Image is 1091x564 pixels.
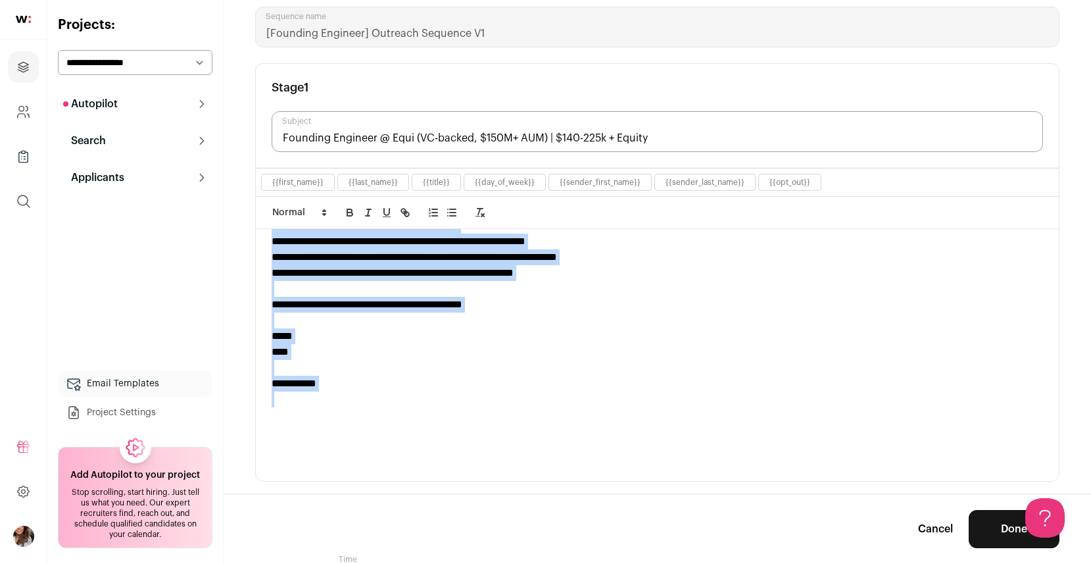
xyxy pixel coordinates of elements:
[304,82,309,93] span: 1
[769,177,810,188] button: {{opt_out}}
[16,16,31,23] img: wellfound-shorthand-0d5821cbd27db2630d0214b213865d53afaa358527fdda9d0ea32b1df1b89c2c.svg
[560,177,641,188] button: {{sender_first_name}}
[70,469,200,482] h2: Add Autopilot to your project
[58,165,212,191] button: Applicants
[8,141,39,172] a: Company Lists
[13,526,34,547] button: Open dropdown
[918,521,953,537] a: Cancel
[63,96,118,112] p: Autopilot
[349,177,398,188] button: {{last_name}}
[1025,498,1065,538] iframe: Help Scout Beacon - Open
[63,170,124,186] p: Applicants
[58,91,212,117] button: Autopilot
[63,133,106,149] p: Search
[969,510,1059,548] button: Done
[255,7,1059,47] input: Sequence name
[66,487,204,540] div: Stop scrolling, start hiring. Just tell us what you need. Our expert recruiters find, reach out, ...
[666,177,744,188] button: {{sender_last_name}}
[13,526,34,547] img: 19666833-medium_jpg
[272,111,1043,152] input: Subject
[272,177,324,188] button: {{first_name}}
[8,96,39,128] a: Company and ATS Settings
[272,80,309,95] h3: Stage
[423,177,450,188] button: {{title}}
[58,447,212,548] a: Add Autopilot to your project Stop scrolling, start hiring. Just tell us what you need. Our exper...
[475,177,535,188] button: {{day_of_week}}
[58,128,212,154] button: Search
[58,399,212,426] a: Project Settings
[8,51,39,83] a: Projects
[58,371,212,397] a: Email Templates
[58,16,212,34] h2: Projects:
